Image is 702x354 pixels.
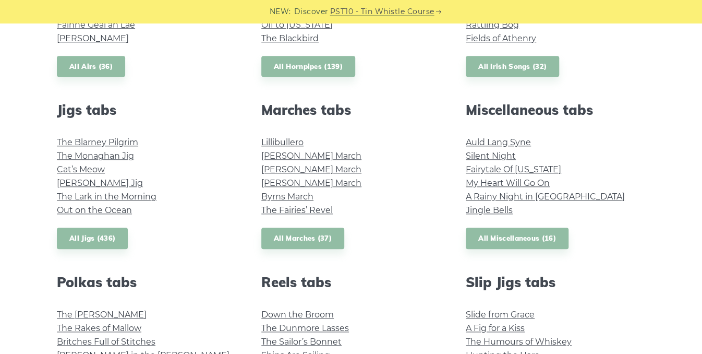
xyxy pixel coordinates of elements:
[330,6,434,18] a: PST10 - Tin Whistle Course
[57,151,134,161] a: The Monaghan Jig
[466,20,519,30] a: Rattling Bog
[466,165,561,175] a: Fairytale Of [US_STATE]
[57,275,236,291] h2: Polkas tabs
[261,56,355,78] a: All Hornpipes (139)
[261,20,333,30] a: Off to [US_STATE]
[466,34,536,44] a: Fields of Athenry
[466,206,513,216] a: Jingle Bells
[57,228,128,250] a: All Jigs (436)
[57,192,156,202] a: The Lark in the Morning
[261,34,319,44] a: The Blackbird
[466,228,568,250] a: All Miscellaneous (16)
[466,310,535,320] a: Slide from Grace
[57,206,132,216] a: Out on the Ocean
[261,324,349,334] a: The Dunmore Lasses
[261,310,334,320] a: Down the Broom
[57,337,155,347] a: Britches Full of Stitches
[466,337,572,347] a: The Humours of Whiskey
[466,56,559,78] a: All Irish Songs (32)
[261,138,304,148] a: Lillibullero
[57,324,141,334] a: The Rakes of Mallow
[466,192,625,202] a: A Rainy Night in [GEOGRAPHIC_DATA]
[57,102,236,119] h2: Jigs tabs
[57,56,125,78] a: All Airs (36)
[57,179,143,188] a: [PERSON_NAME] Jig
[270,6,291,18] span: NEW:
[466,324,525,334] a: A Fig for a Kiss
[466,275,645,291] h2: Slip Jigs tabs
[261,228,344,250] a: All Marches (37)
[294,6,329,18] span: Discover
[57,34,129,44] a: [PERSON_NAME]
[261,151,361,161] a: [PERSON_NAME] March
[466,102,645,119] h2: Miscellaneous tabs
[57,310,147,320] a: The [PERSON_NAME]
[261,206,333,216] a: The Fairies’ Revel
[466,138,531,148] a: Auld Lang Syne
[261,192,313,202] a: Byrns March
[261,337,342,347] a: The Sailor’s Bonnet
[261,275,441,291] h2: Reels tabs
[57,138,138,148] a: The Blarney Pilgrim
[466,151,516,161] a: Silent Night
[466,179,550,188] a: My Heart Will Go On
[57,165,105,175] a: Cat’s Meow
[261,102,441,119] h2: Marches tabs
[261,165,361,175] a: [PERSON_NAME] March
[261,179,361,188] a: [PERSON_NAME] March
[57,20,135,30] a: Fáinne Geal an Lae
